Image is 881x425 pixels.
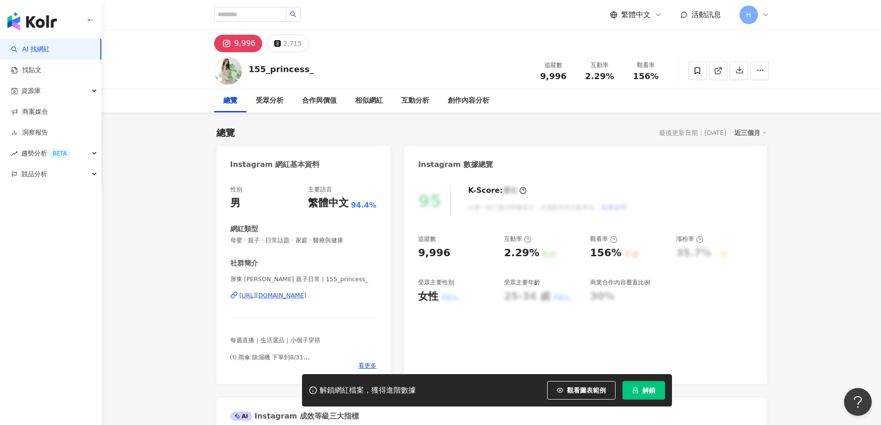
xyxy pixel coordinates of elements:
[21,143,70,164] span: 趨勢分析
[249,63,314,75] div: 155_princess_
[590,235,617,243] div: 觀看率
[355,95,383,106] div: 相似網紅
[632,387,639,394] span: lock
[590,246,622,260] div: 156%
[11,45,50,54] a: searchAI 找網紅
[216,126,235,139] div: 總覽
[746,10,751,20] span: H
[418,235,436,243] div: 追蹤數
[230,412,253,421] div: AI
[283,37,302,50] div: 2,715
[622,381,665,400] button: 解鎖
[267,35,309,52] button: 2,715
[214,57,242,85] img: KOL Avatar
[582,61,617,70] div: 互動率
[7,12,57,31] img: logo
[567,387,606,394] span: 觀看圖表範例
[11,66,42,75] a: 找貼文
[21,80,41,101] span: 資源庫
[234,37,256,50] div: 9,996
[290,11,296,18] span: search
[504,278,540,287] div: 受眾主要年齡
[256,95,283,106] div: 受眾分析
[230,411,359,421] div: Instagram 成效等級三大指標
[734,127,767,139] div: 近三個月
[358,362,376,370] span: 看更多
[230,275,377,283] span: 屏東 [PERSON_NAME] 親子日常 | 155_princess_
[230,259,258,268] div: 社群簡介
[590,278,650,287] div: 商業合作內容覆蓋比例
[230,224,258,234] div: 網紅類型
[418,160,493,170] div: Instagram 數據總覽
[676,235,703,243] div: 漲粉率
[230,160,320,170] div: Instagram 網紅基本資料
[230,337,343,402] span: 每週直播｜生活選品｜小個子穿搭 ⠀⠀⠀⠀⠀ ⑴ 雨傘 除濕機 下單到8/31 ⑵寶寶電動牙刷 下單到8/21 ⠀⠀⠀⠀⠀ 萲小帳 @155_xootd 💌[EMAIL_ADDRESS][DOMA...
[536,61,571,70] div: 追蹤數
[540,71,567,81] span: 9,996
[642,387,655,394] span: 解鎖
[633,72,659,81] span: 156%
[621,10,651,20] span: 繁體中文
[11,128,48,137] a: 洞察報告
[585,72,614,81] span: 2.29%
[504,235,531,243] div: 互動率
[230,185,242,194] div: 性別
[547,381,616,400] button: 觀看圖表範例
[659,129,726,136] div: 最後更新日期：[DATE]
[214,35,263,52] button: 9,996
[49,149,70,158] div: BETA
[320,386,416,395] div: 解鎖網紅檔案，獲得進階數據
[240,291,307,300] div: [URL][DOMAIN_NAME]
[21,164,47,185] span: 競品分析
[401,95,429,106] div: 互動分析
[11,107,48,117] a: 商案媒合
[230,291,377,300] a: [URL][DOMAIN_NAME]
[351,200,377,210] span: 94.4%
[418,289,438,304] div: 女性
[418,278,454,287] div: 受眾主要性別
[302,95,337,106] div: 合作與價值
[11,150,18,157] span: rise
[418,246,450,260] div: 9,996
[308,196,349,210] div: 繁體中文
[230,196,240,210] div: 男
[223,95,237,106] div: 總覽
[230,236,377,245] span: 母嬰 · 親子 · 日常話題 · 家庭 · 醫療與健康
[628,61,664,70] div: 觀看率
[448,95,489,106] div: 創作內容分析
[691,10,721,19] span: 活動訊息
[308,185,332,194] div: 主要語言
[468,185,527,196] div: K-Score :
[504,246,539,260] div: 2.29%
